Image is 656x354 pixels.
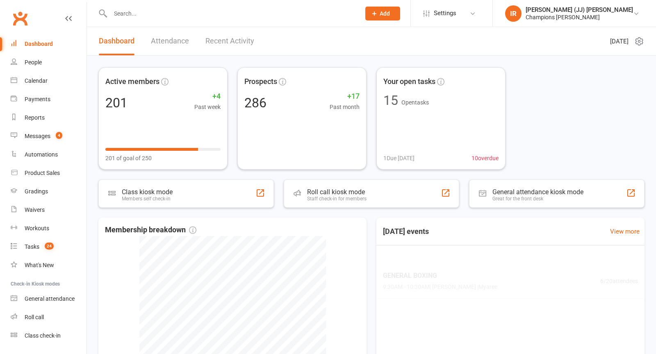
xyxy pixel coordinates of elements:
button: Add [365,7,400,20]
a: Dashboard [99,27,134,55]
div: Workouts [25,225,49,231]
span: +4 [194,91,221,102]
a: Dashboard [11,35,87,53]
div: General attendance kiosk mode [492,188,583,196]
div: Dashboard [25,41,53,47]
a: Recent Activity [205,27,254,55]
span: [DATE] [610,36,629,46]
a: General attendance kiosk mode [11,290,87,308]
a: Calendar [11,72,87,90]
span: Add [380,10,390,17]
div: Roll call [25,314,44,320]
div: Payments [25,96,50,102]
span: GENERAL BOXING [383,270,497,281]
div: Class kiosk mode [122,188,173,196]
a: View more [610,227,640,236]
div: Automations [25,151,58,158]
a: What's New [11,256,87,275]
span: Past month [330,102,360,111]
span: +17 [330,91,360,102]
a: People [11,53,87,72]
a: Roll call [11,308,87,327]
a: Reports [11,109,87,127]
input: Search... [108,8,355,19]
div: Champions [PERSON_NAME] [526,14,633,21]
a: Waivers [11,201,87,219]
div: 286 [244,96,266,109]
div: What's New [25,262,54,268]
div: 201 [105,96,128,109]
a: Tasks 24 [11,238,87,256]
a: Gradings [11,182,87,201]
span: Your open tasks [383,76,435,88]
div: General attendance [25,295,75,302]
span: 1 Due [DATE] [383,154,415,163]
a: Messages 4 [11,127,87,145]
span: Open tasks [401,99,429,106]
span: 4 [56,132,62,139]
div: 15 [383,94,398,107]
span: 201 of goal of 250 [105,154,152,163]
span: 9:30AM - 10:30AM | [PERSON_NAME] | Myaree [383,282,497,291]
span: 10 overdue [471,154,499,163]
div: Reports [25,114,45,121]
div: Messages [25,133,50,139]
div: Roll call kiosk mode [307,188,367,196]
div: People [25,59,42,66]
h3: [DATE] events [376,224,435,239]
div: Class check-in [25,332,61,339]
a: Workouts [11,219,87,238]
a: Attendance [151,27,189,55]
a: Clubworx [10,8,30,29]
span: Past week [194,102,221,111]
span: 6 / 20 attendees [600,277,638,286]
div: Tasks [25,243,39,250]
div: Gradings [25,188,48,195]
div: Great for the front desk [492,196,583,202]
div: Waivers [25,206,45,213]
div: IR [505,5,522,22]
div: Product Sales [25,170,60,176]
div: Staff check-in for members [307,196,367,202]
a: Class kiosk mode [11,327,87,345]
div: Calendar [25,77,48,84]
div: [PERSON_NAME] (JJ) [PERSON_NAME] [526,6,633,14]
span: Settings [434,4,456,23]
span: 24 [45,243,54,250]
span: Membership breakdown [105,224,196,236]
a: Automations [11,145,87,164]
span: Active members [105,76,159,88]
span: Prospects [244,76,277,88]
a: Product Sales [11,164,87,182]
a: Payments [11,90,87,109]
div: Members self check-in [122,196,173,202]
